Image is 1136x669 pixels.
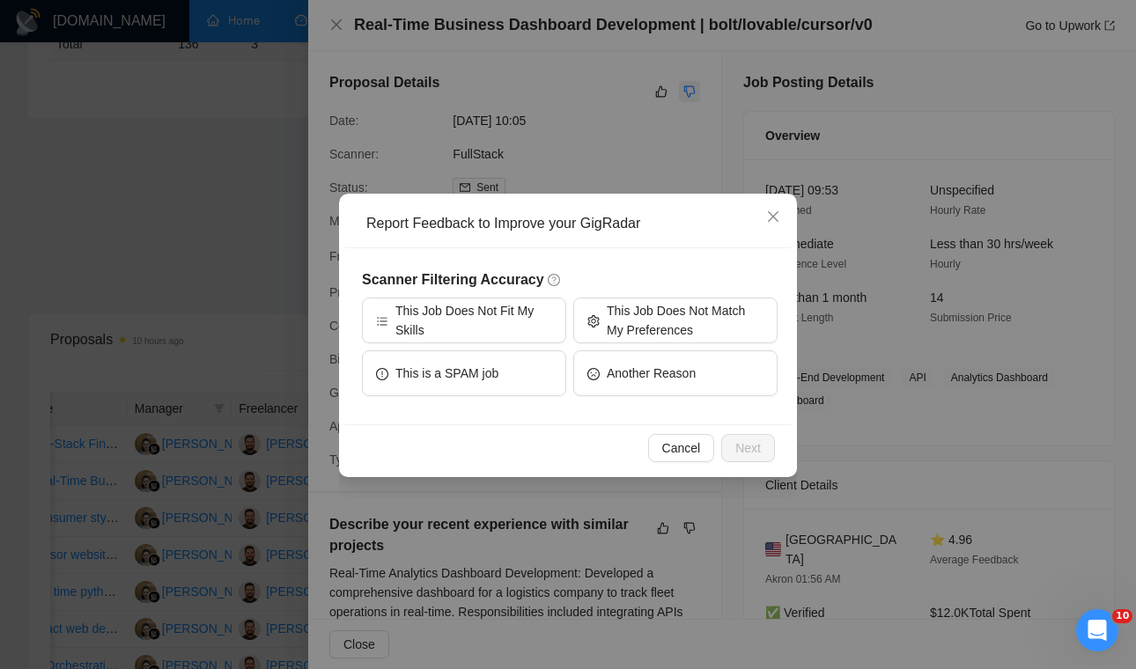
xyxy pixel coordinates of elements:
[376,313,388,327] span: bars
[362,350,566,396] button: exclamation-circleThis is a SPAM job
[587,366,600,379] span: frown
[573,350,778,396] button: frownAnother Reason
[548,273,562,287] span: question-circle
[749,194,797,241] button: Close
[721,434,775,462] button: Next
[607,301,763,340] span: This Job Does Not Match My Preferences
[573,298,778,343] button: settingThis Job Does Not Match My Preferences
[395,301,552,340] span: This Job Does Not Fit My Skills
[662,438,701,458] span: Cancel
[395,364,498,383] span: This is a SPAM job
[362,298,566,343] button: barsThis Job Does Not Fit My Skills
[1076,609,1118,651] iframe: Intercom live chat
[587,313,600,327] span: setting
[362,269,778,290] h5: Scanner Filtering Accuracy
[648,434,715,462] button: Cancel
[1112,609,1132,623] span: 10
[766,210,780,224] span: close
[366,214,782,233] div: Report Feedback to Improve your GigRadar
[376,366,388,379] span: exclamation-circle
[607,364,696,383] span: Another Reason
